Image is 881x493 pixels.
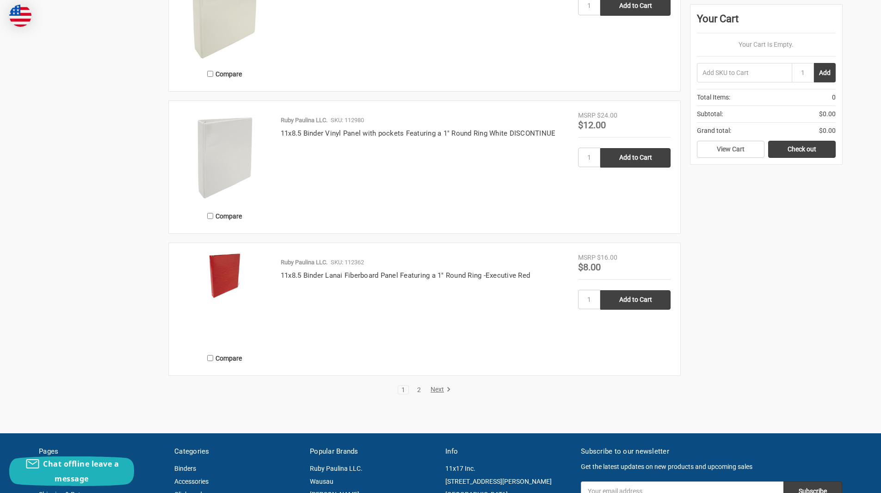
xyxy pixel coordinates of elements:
[578,119,606,131] span: $12.00
[310,478,333,485] a: Wausau
[310,446,436,457] h5: Popular Brands
[597,254,617,261] span: $16.00
[331,258,364,267] p: SKU: 112362
[174,446,300,457] h5: Categories
[281,271,530,280] a: 11x8.5 Binder Lanai Fiberboard Panel Featuring a 1" Round Ring -Executive Red
[281,129,556,137] a: 11x8.5 Binder Vinyl Panel with pockets Featuring a 1" Round Ring White DISCONTINUE
[819,109,836,119] span: $0.00
[600,290,671,310] input: Add to Cart
[697,40,836,50] p: Your Cart Is Empty.
[9,5,31,27] img: duty and tax information for United States
[819,126,836,136] span: $0.00
[179,111,271,203] img: 11x8.5 Binder Vinyl Panel with pockets Featuring a 1" Round Ring White
[427,386,451,394] a: Next
[179,253,271,345] a: 11x8.5 Binder Lanai Fiberboard Panel Featuring a 1" Round Ring -Executive Red
[600,148,671,168] input: Add to Cart
[281,258,327,267] p: Ruby Paulina LLC.
[179,350,271,366] label: Compare
[697,63,792,82] input: Add SKU to Cart
[310,465,363,472] a: Ruby Paulina LLC.
[331,116,364,125] p: SKU: 112980
[581,446,842,457] h5: Subscribe to our newsletter
[832,93,836,102] span: 0
[697,126,731,136] span: Grand total:
[39,446,165,457] h5: Pages
[578,111,596,120] div: MSRP
[174,478,209,485] a: Accessories
[179,66,271,81] label: Compare
[581,462,842,472] p: Get the latest updates on new products and upcoming sales
[578,253,596,262] div: MSRP
[814,63,836,82] button: Add
[179,208,271,224] label: Compare
[697,93,730,102] span: Total Items:
[697,141,764,158] a: View Cart
[281,116,327,125] p: Ruby Paulina LLC.
[414,387,424,393] a: 2
[43,459,119,484] span: Chat offline leave a message
[9,456,134,486] button: Chat offline leave a message
[179,253,271,299] img: 11x8.5 Binder Lanai Fiberboard Panel Featuring a 1" Round Ring -Executive Red
[207,71,213,77] input: Compare
[207,355,213,361] input: Compare
[597,112,617,119] span: $24.00
[578,262,601,273] span: $8.00
[398,387,408,393] a: 1
[445,446,571,457] h5: Info
[697,11,836,33] div: Your Cart
[697,109,723,119] span: Subtotal:
[207,213,213,219] input: Compare
[174,465,196,472] a: Binders
[768,141,836,158] a: Check out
